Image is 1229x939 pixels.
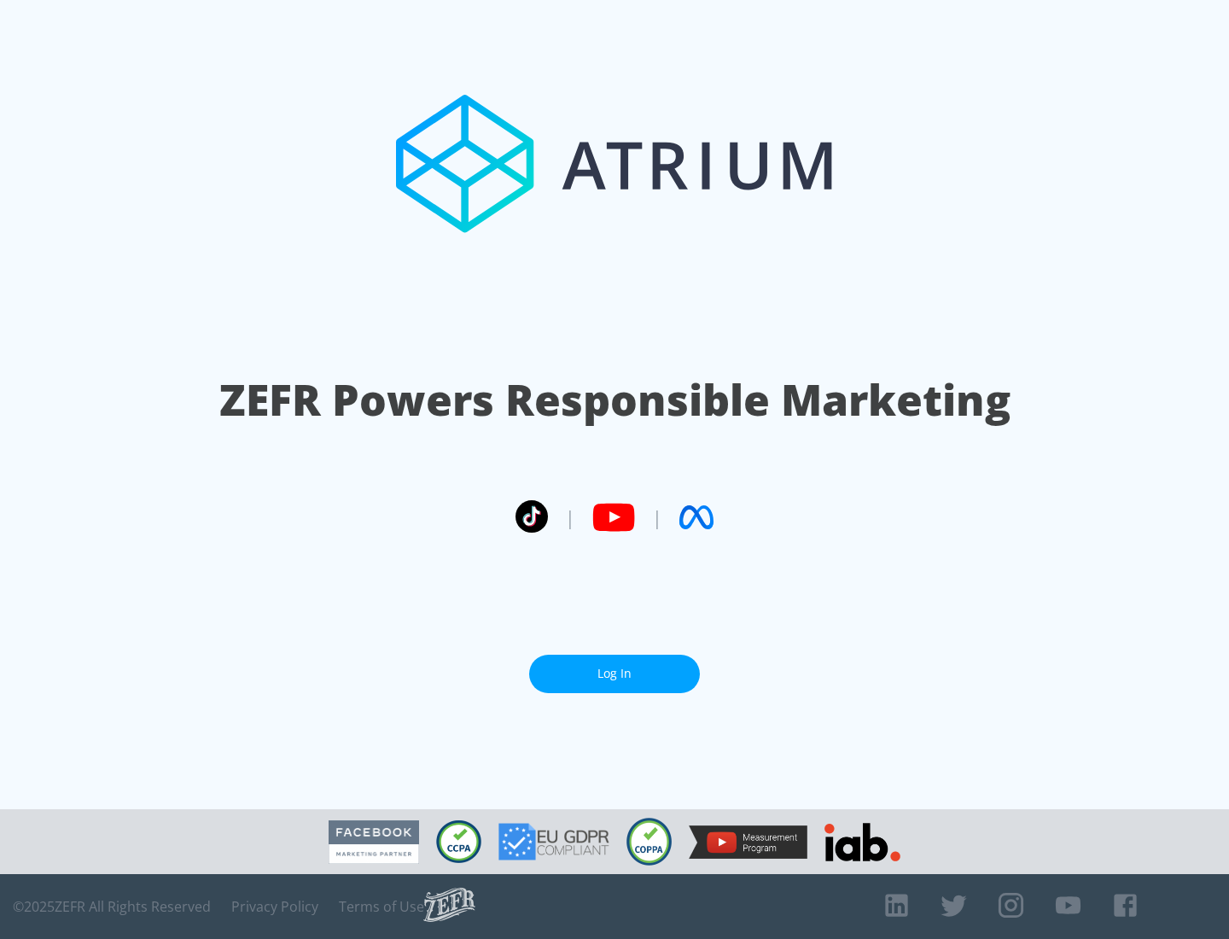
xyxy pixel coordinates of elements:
img: IAB [824,823,900,861]
span: | [565,504,575,530]
span: | [652,504,662,530]
img: COPPA Compliant [626,818,672,866]
img: GDPR Compliant [498,823,609,860]
a: Log In [529,655,700,693]
img: Facebook Marketing Partner [329,820,419,864]
img: YouTube Measurement Program [689,825,807,859]
img: CCPA Compliant [436,820,481,863]
h1: ZEFR Powers Responsible Marketing [219,370,1011,429]
a: Privacy Policy [231,898,318,915]
span: © 2025 ZEFR All Rights Reserved [13,898,211,915]
a: Terms of Use [339,898,424,915]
